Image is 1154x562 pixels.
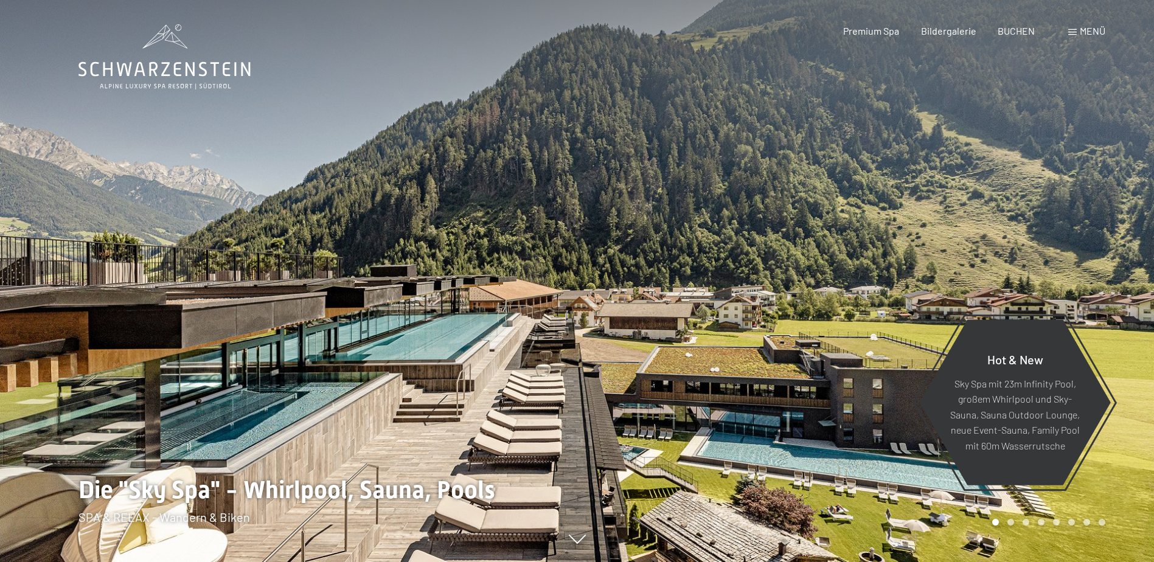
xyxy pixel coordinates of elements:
a: Premium Spa [843,25,899,36]
span: Hot & New [987,352,1043,366]
a: Hot & New Sky Spa mit 23m Infinity Pool, großem Whirlpool und Sky-Sauna, Sauna Outdoor Lounge, ne... [919,319,1111,486]
div: Carousel Page 3 [1023,519,1029,526]
p: Sky Spa mit 23m Infinity Pool, großem Whirlpool und Sky-Sauna, Sauna Outdoor Lounge, neue Event-S... [949,375,1081,453]
div: Carousel Page 7 [1083,519,1090,526]
div: Carousel Page 5 [1053,519,1060,526]
div: Carousel Page 1 (Current Slide) [992,519,999,526]
div: Carousel Pagination [988,519,1105,526]
div: Carousel Page 6 [1068,519,1075,526]
div: Carousel Page 2 [1007,519,1014,526]
a: Bildergalerie [921,25,976,36]
span: Menü [1080,25,1105,36]
a: BUCHEN [998,25,1035,36]
div: Carousel Page 4 [1038,519,1045,526]
div: Carousel Page 8 [1099,519,1105,526]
